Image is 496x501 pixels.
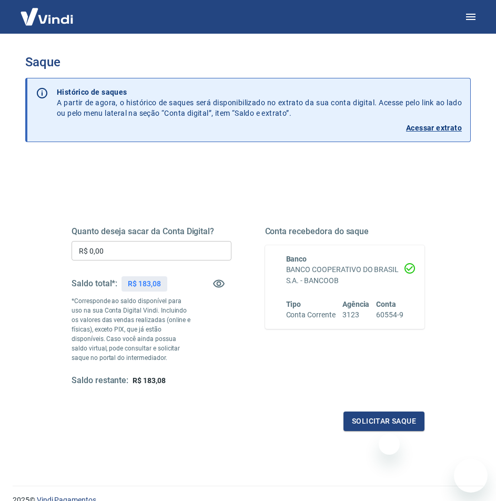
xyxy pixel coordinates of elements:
[286,255,307,263] span: Banco
[128,278,161,289] p: R$ 183,08
[72,375,128,386] h5: Saldo restante:
[379,434,400,455] iframe: Fechar mensagem
[25,55,471,69] h3: Saque
[454,459,488,493] iframe: Botão para abrir a janela de mensagens
[72,296,191,363] p: *Corresponde ao saldo disponível para uso na sua Conta Digital Vindi. Incluindo os valores das ve...
[376,309,403,320] h6: 60554-9
[342,309,370,320] h6: 3123
[57,87,462,97] p: Histórico de saques
[286,300,301,308] span: Tipo
[286,264,404,286] h6: BANCO COOPERATIVO DO BRASIL S.A. - BANCOOB
[286,309,336,320] h6: Conta Corrente
[72,278,117,289] h5: Saldo total*:
[343,412,424,431] button: Solicitar saque
[72,226,231,237] h5: Quanto deseja sacar da Conta Digital?
[13,1,81,33] img: Vindi
[57,123,462,133] a: Acessar extrato
[406,123,462,133] p: Acessar extrato
[342,300,370,308] span: Agência
[376,300,396,308] span: Conta
[133,376,166,385] span: R$ 183,08
[265,226,425,237] h5: Conta recebedora do saque
[57,87,462,118] p: A partir de agora, o histórico de saques será disponibilizado no extrato da sua conta digital. Ac...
